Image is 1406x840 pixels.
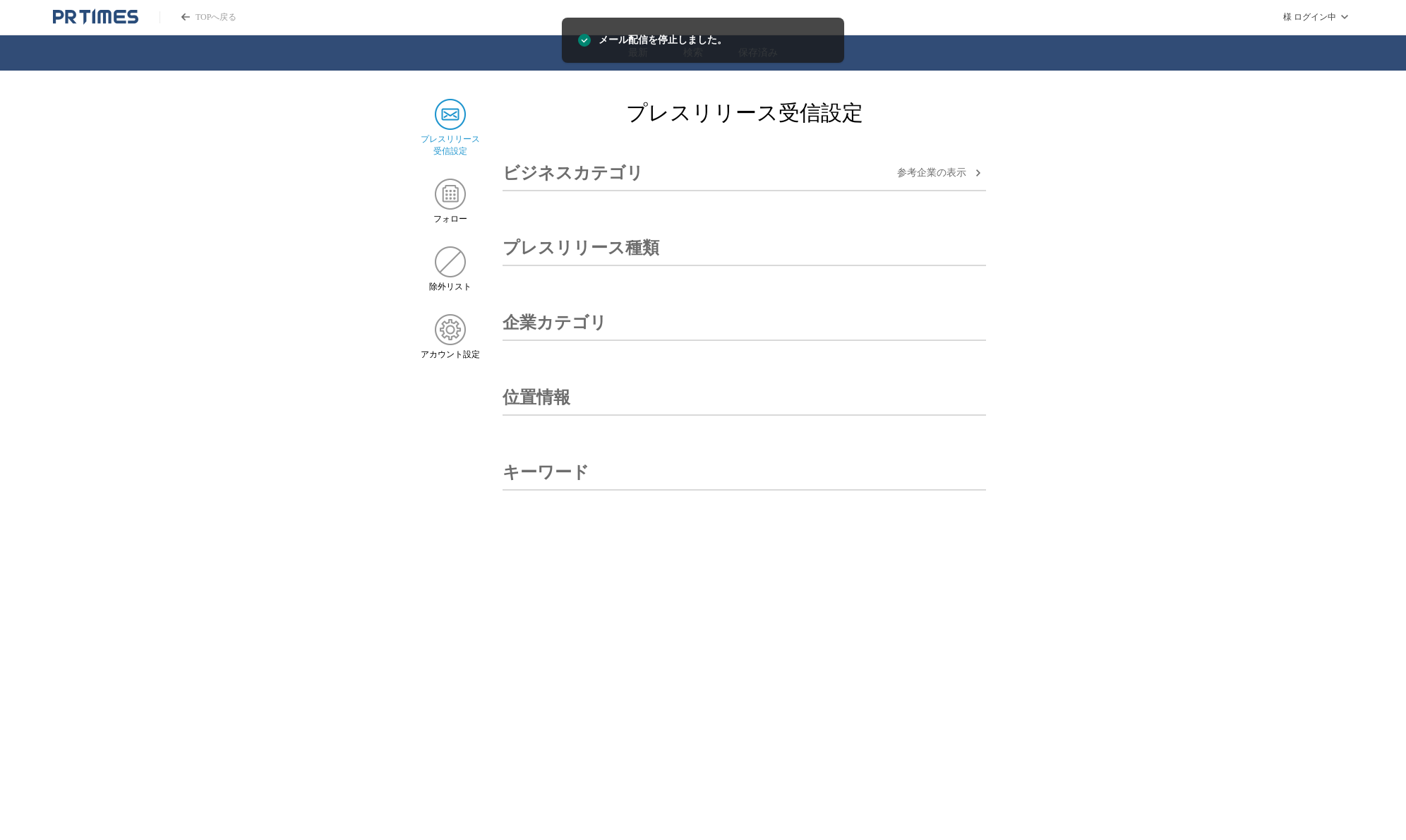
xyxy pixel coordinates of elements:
a: フォローフォロー [420,179,480,225]
h3: キーワード [503,455,589,489]
span: 参考企業の 表示 [897,167,966,179]
span: アカウント設定 [421,349,480,361]
img: 除外リスト [435,246,466,277]
a: プレスリリース 受信設定プレスリリース 受信設定 [420,99,480,157]
img: フォロー [435,179,466,210]
span: プレスリリース 受信設定 [421,133,480,157]
h2: プレスリリース受信設定 [503,99,986,128]
h3: 位置情報 [503,380,570,414]
img: アカウント設定 [435,314,466,345]
h3: ビジネスカテゴリ [503,156,644,190]
a: 除外リスト除外リスト [420,246,480,293]
span: メール配信を停止しました。 [599,32,727,48]
h3: 企業カテゴリ [503,306,607,340]
span: フォロー [433,213,467,225]
img: プレスリリース 受信設定 [435,99,466,130]
button: 参考企業の表示 [897,164,986,181]
a: アカウント設定アカウント設定 [420,314,480,361]
span: 除外リスト [429,281,471,293]
h3: プレスリリース種類 [503,231,659,265]
a: PR TIMESのトップページはこちら [160,11,236,23]
a: PR TIMESのトップページはこちら [53,8,138,25]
